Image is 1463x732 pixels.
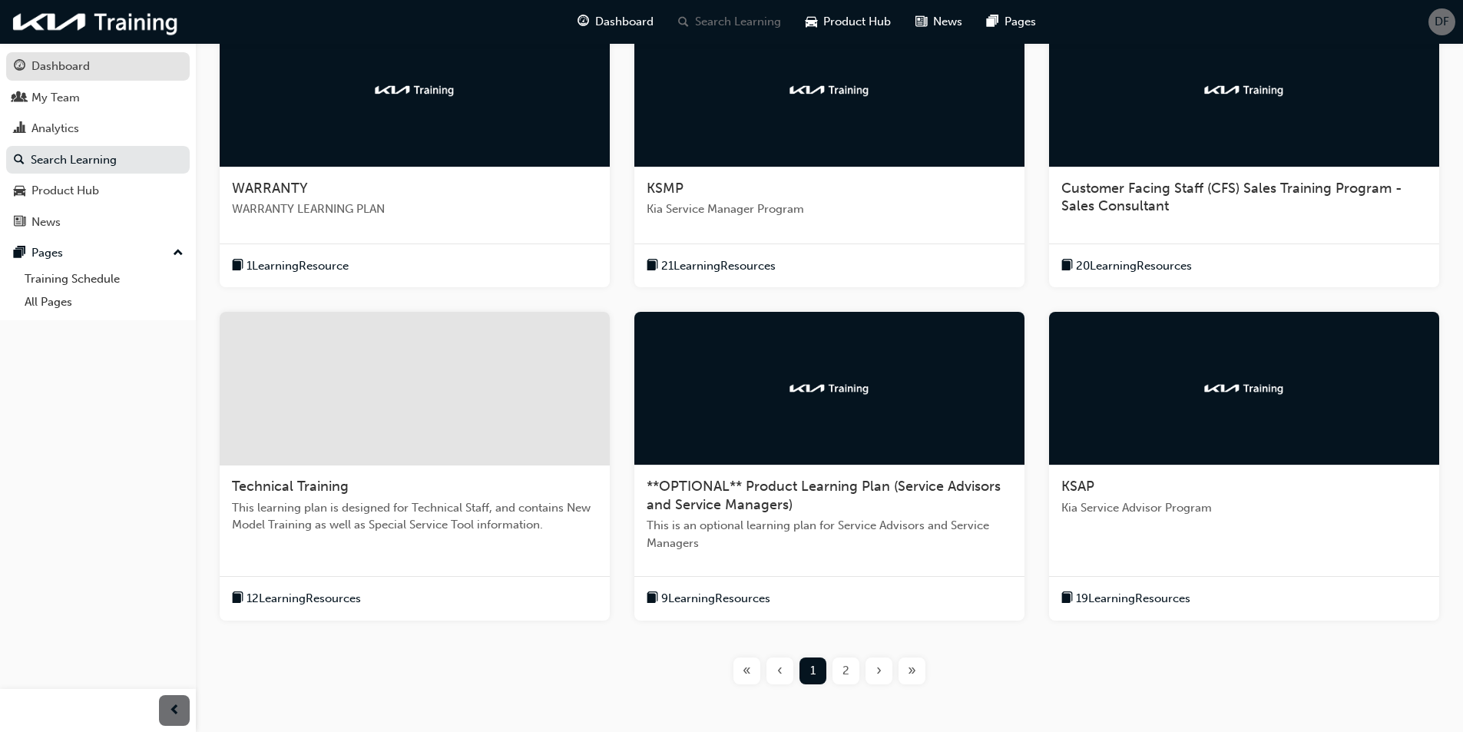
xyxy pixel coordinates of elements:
[1005,13,1036,31] span: Pages
[763,657,796,684] button: Previous page
[595,13,654,31] span: Dashboard
[1061,478,1094,495] span: KSAP
[31,58,90,75] div: Dashboard
[829,657,862,684] button: Page 2
[793,6,903,38] a: car-iconProduct Hub
[31,182,99,200] div: Product Hub
[862,657,895,684] button: Next page
[6,208,190,237] a: News
[661,590,770,608] span: 9 Learning Resources
[232,180,308,197] span: WARRANTY
[372,82,457,98] img: kia-training
[232,478,349,495] span: Technical Training
[6,84,190,112] a: My Team
[647,257,658,276] span: book-icon
[247,257,349,275] span: 1 Learning Resource
[743,662,751,680] span: «
[173,243,184,263] span: up-icon
[647,478,1001,513] span: **OPTIONAL** Product Learning Plan (Service Advisors and Service Managers)
[14,184,25,198] span: car-icon
[1076,257,1192,275] span: 20 Learning Resources
[678,12,689,31] span: search-icon
[578,12,589,31] span: guage-icon
[975,6,1048,38] a: pages-iconPages
[1061,589,1190,608] button: book-icon19LearningResources
[647,589,770,608] button: book-icon9LearningResources
[232,589,243,608] span: book-icon
[6,52,190,81] a: Dashboard
[1049,14,1439,288] a: kia-trainingCustomer Facing Staff (CFS) Sales Training Program - Sales Consultantbook-icon20Learn...
[661,257,776,275] span: 21 Learning Resources
[565,6,666,38] a: guage-iconDashboard
[876,662,882,680] span: ›
[169,701,180,720] span: prev-icon
[14,154,25,167] span: search-icon
[232,589,361,608] button: book-icon12LearningResources
[220,312,610,621] a: Technical TrainingThis learning plan is designed for Technical Staff, and contains New Model Trai...
[1202,82,1286,98] img: kia-training
[787,381,872,396] img: kia-training
[634,14,1024,288] a: kia-trainingKSMPKia Service Manager Programbook-icon21LearningResources
[14,122,25,136] span: chart-icon
[8,6,184,38] img: kia-training
[695,13,781,31] span: Search Learning
[908,662,916,680] span: »
[6,177,190,205] a: Product Hub
[842,662,849,680] span: 2
[1202,381,1286,396] img: kia-training
[6,49,190,239] button: DashboardMy TeamAnalyticsSearch LearningProduct HubNews
[1428,8,1455,35] button: DF
[6,114,190,143] a: Analytics
[1061,257,1192,276] button: book-icon20LearningResources
[647,180,684,197] span: KSMP
[6,239,190,267] button: Pages
[903,6,975,38] a: news-iconNews
[647,517,1012,551] span: This is an optional learning plan for Service Advisors and Service Managers
[647,200,1012,218] span: Kia Service Manager Program
[647,589,658,608] span: book-icon
[31,120,79,137] div: Analytics
[220,14,610,288] a: kia-trainingWARRANTYWARRANTY LEARNING PLANbook-icon1LearningResource
[1061,499,1427,517] span: Kia Service Advisor Program
[6,146,190,174] a: Search Learning
[1061,257,1073,276] span: book-icon
[14,91,25,105] span: people-icon
[232,257,349,276] button: book-icon1LearningResource
[987,12,998,31] span: pages-icon
[806,12,817,31] span: car-icon
[730,657,763,684] button: First page
[1435,13,1449,31] span: DF
[232,499,597,534] span: This learning plan is designed for Technical Staff, and contains New Model Training as well as Sp...
[1061,589,1073,608] span: book-icon
[796,657,829,684] button: Page 1
[810,662,816,680] span: 1
[247,590,361,608] span: 12 Learning Resources
[14,247,25,260] span: pages-icon
[647,257,776,276] button: book-icon21LearningResources
[14,216,25,230] span: news-icon
[895,657,928,684] button: Last page
[777,662,783,680] span: ‹
[666,6,793,38] a: search-iconSearch Learning
[787,82,872,98] img: kia-training
[31,244,63,262] div: Pages
[1061,180,1402,215] span: Customer Facing Staff (CFS) Sales Training Program - Sales Consultant
[232,257,243,276] span: book-icon
[823,13,891,31] span: Product Hub
[31,214,61,231] div: News
[933,13,962,31] span: News
[232,200,597,218] span: WARRANTY LEARNING PLAN
[18,290,190,314] a: All Pages
[915,12,927,31] span: news-icon
[1076,590,1190,608] span: 19 Learning Resources
[18,267,190,291] a: Training Schedule
[31,89,80,107] div: My Team
[1049,312,1439,621] a: kia-trainingKSAPKia Service Advisor Programbook-icon19LearningResources
[14,60,25,74] span: guage-icon
[634,312,1024,621] a: kia-training**OPTIONAL** Product Learning Plan (Service Advisors and Service Managers)This is an ...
